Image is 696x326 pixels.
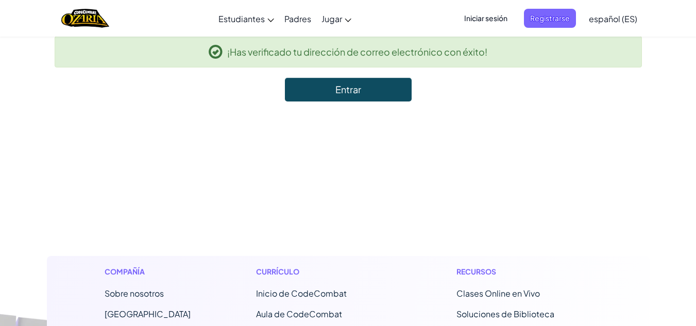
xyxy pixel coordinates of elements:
[256,288,347,299] span: Inicio de CodeCombat
[285,78,412,101] a: Entrar
[589,13,637,24] span: español (ES)
[256,308,342,319] a: Aula de CodeCombat
[61,8,109,29] a: Ozaria by CodeCombat logo
[584,5,642,32] a: español (ES)
[218,13,265,24] span: Estudiantes
[316,5,357,32] a: Jugar
[458,9,514,28] button: Iniciar sesión
[321,13,342,24] span: Jugar
[213,5,279,32] a: Estudiantes
[456,308,554,319] a: Soluciones de Biblioteca
[524,9,576,28] button: Registrarse
[105,288,164,299] a: Sobre nosotros
[456,266,592,277] h1: Recursos
[105,308,191,319] a: [GEOGRAPHIC_DATA]
[105,266,191,277] h1: Compañía
[279,5,316,32] a: Padres
[256,266,392,277] h1: Currículo
[61,8,109,29] img: Home
[227,44,487,59] span: ¡Has verificado tu dirección de correo electrónico con éxito!
[456,288,540,299] a: Clases Online en Vivo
